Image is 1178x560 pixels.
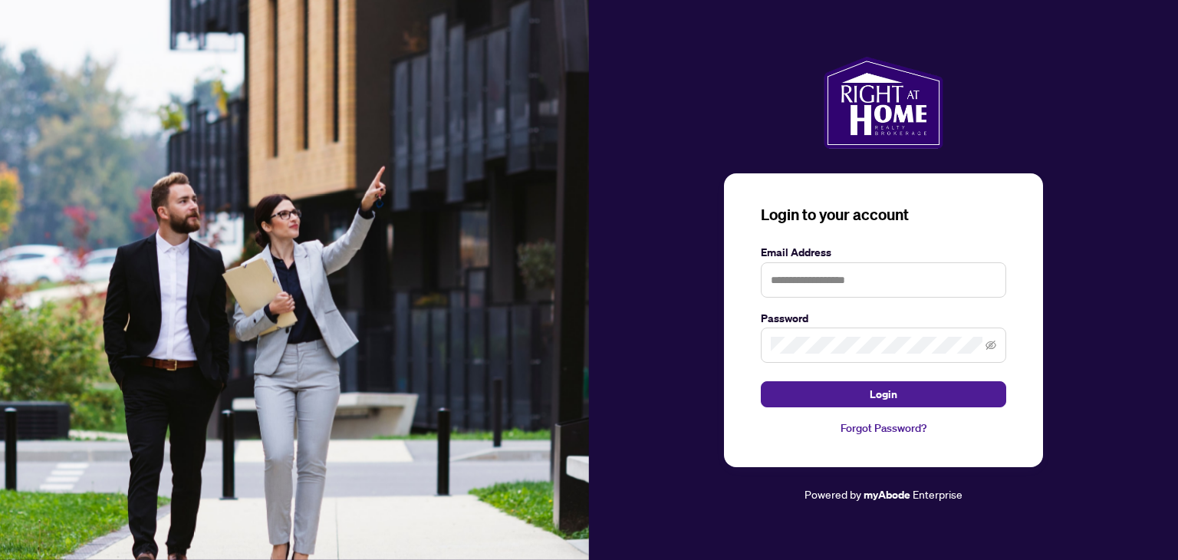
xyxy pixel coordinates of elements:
[761,310,1006,327] label: Password
[761,381,1006,407] button: Login
[805,487,861,501] span: Powered by
[986,340,996,351] span: eye-invisible
[913,487,962,501] span: Enterprise
[864,486,910,503] a: myAbode
[761,244,1006,261] label: Email Address
[761,420,1006,436] a: Forgot Password?
[824,57,943,149] img: ma-logo
[870,382,897,407] span: Login
[761,204,1006,226] h3: Login to your account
